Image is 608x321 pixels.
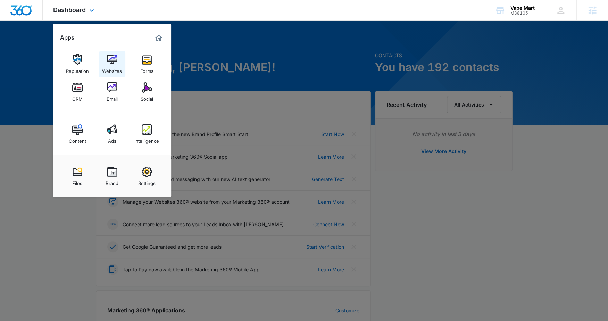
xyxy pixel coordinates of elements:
div: Settings [138,177,156,186]
a: Ads [99,121,125,147]
div: Websites [102,65,122,74]
div: account id [510,11,535,16]
div: account name [510,5,535,11]
span: Dashboard [53,6,86,14]
a: Forms [134,51,160,77]
a: Email [99,79,125,105]
div: Ads [108,135,116,144]
div: CRM [72,93,83,102]
div: Files [72,177,82,186]
a: Websites [99,51,125,77]
a: Intelligence [134,121,160,147]
h2: Apps [60,34,74,41]
a: Reputation [64,51,91,77]
a: Marketing 360® Dashboard [153,32,164,43]
div: Email [107,93,118,102]
div: Intelligence [134,135,159,144]
div: Content [69,135,86,144]
div: Social [141,93,153,102]
a: Content [64,121,91,147]
a: Files [64,163,91,189]
a: Brand [99,163,125,189]
a: CRM [64,79,91,105]
a: Social [134,79,160,105]
div: Reputation [66,65,89,74]
div: Brand [106,177,118,186]
a: Settings [134,163,160,189]
div: Forms [140,65,153,74]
